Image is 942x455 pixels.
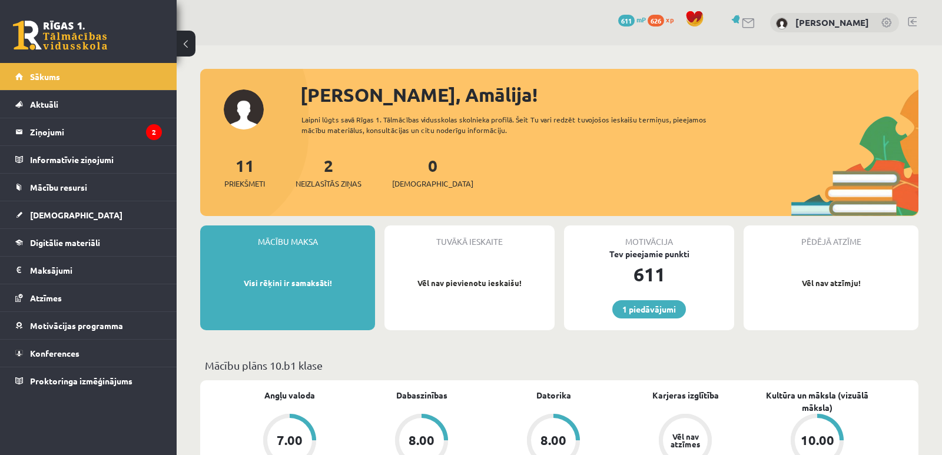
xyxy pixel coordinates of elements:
legend: Maksājumi [30,257,162,284]
a: Motivācijas programma [15,312,162,339]
span: Motivācijas programma [30,320,123,331]
a: Datorika [536,389,571,401]
span: Aktuāli [30,99,58,109]
a: [DEMOGRAPHIC_DATA] [15,201,162,228]
a: Konferences [15,340,162,367]
a: Rīgas 1. Tālmācības vidusskola [13,21,107,50]
div: 10.00 [801,434,834,447]
span: [DEMOGRAPHIC_DATA] [30,210,122,220]
legend: Ziņojumi [30,118,162,145]
span: mP [636,15,646,24]
a: 1 piedāvājumi [612,300,686,318]
div: Tev pieejamie punkti [564,248,734,260]
a: Kultūra un māksla (vizuālā māksla) [751,389,883,414]
a: Maksājumi [15,257,162,284]
p: Vēl nav pievienotu ieskaišu! [390,277,549,289]
a: 2Neizlasītās ziņas [296,155,361,190]
span: 626 [648,15,664,26]
a: 11Priekšmeti [224,155,265,190]
div: 7.00 [277,434,303,447]
div: Vēl nav atzīmes [669,433,702,448]
div: Mācību maksa [200,225,375,248]
a: Dabaszinības [396,389,447,401]
legend: Informatīvie ziņojumi [30,146,162,173]
a: Sākums [15,63,162,90]
span: Konferences [30,348,79,358]
a: Ziņojumi2 [15,118,162,145]
a: [PERSON_NAME] [795,16,869,28]
p: Visi rēķini ir samaksāti! [206,277,369,289]
p: Vēl nav atzīmju! [749,277,913,289]
img: Amālija Gabrene [776,18,788,29]
a: Informatīvie ziņojumi [15,146,162,173]
div: 8.00 [540,434,566,447]
div: Tuvākā ieskaite [384,225,555,248]
span: Atzīmes [30,293,62,303]
span: Priekšmeti [224,178,265,190]
a: Mācību resursi [15,174,162,201]
span: Neizlasītās ziņas [296,178,361,190]
span: xp [666,15,674,24]
a: Karjeras izglītība [652,389,719,401]
span: Mācību resursi [30,182,87,192]
a: Digitālie materiāli [15,229,162,256]
a: Aktuāli [15,91,162,118]
div: Pēdējā atzīme [744,225,918,248]
a: 611 mP [618,15,646,24]
div: Laipni lūgts savā Rīgas 1. Tālmācības vidusskolas skolnieka profilā. Šeit Tu vari redzēt tuvojošo... [301,114,732,135]
a: Angļu valoda [264,389,315,401]
span: 611 [618,15,635,26]
p: Mācību plāns 10.b1 klase [205,357,914,373]
div: [PERSON_NAME], Amālija! [300,81,918,109]
i: 2 [146,124,162,140]
a: Proktoringa izmēģinājums [15,367,162,394]
div: 8.00 [409,434,434,447]
span: Sākums [30,71,60,82]
div: 611 [564,260,734,288]
span: Digitālie materiāli [30,237,100,248]
div: Motivācija [564,225,734,248]
span: [DEMOGRAPHIC_DATA] [392,178,473,190]
span: Proktoringa izmēģinājums [30,376,132,386]
a: 626 xp [648,15,679,24]
a: Atzīmes [15,284,162,311]
a: 0[DEMOGRAPHIC_DATA] [392,155,473,190]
